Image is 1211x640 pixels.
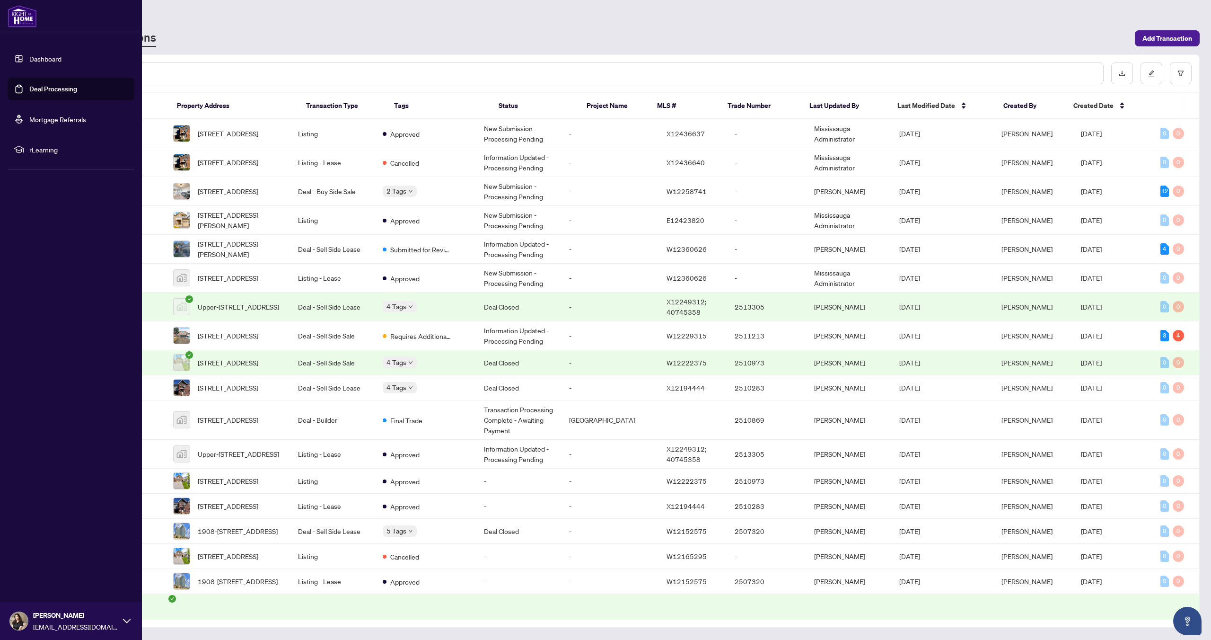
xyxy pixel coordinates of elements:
td: [PERSON_NAME] [807,350,892,375]
span: X12194444 [667,383,705,392]
span: Approved [390,501,420,512]
td: Listing - Lease [290,148,376,177]
span: down [408,304,413,309]
span: [PERSON_NAME] [1001,274,1053,282]
div: 0 [1160,414,1169,426]
td: 2510283 [727,375,807,400]
span: [DATE] [899,216,920,224]
td: - [727,206,807,235]
td: Deal - Sell Side Lease [290,235,376,264]
img: thumbnail-img [174,299,190,315]
img: thumbnail-img [174,573,190,589]
span: [PERSON_NAME] [1001,477,1053,485]
div: 0 [1173,357,1184,368]
span: rLearning [29,144,128,155]
img: thumbnail-img [174,125,190,142]
span: W12165295 [667,552,707,560]
span: [DATE] [1081,216,1102,224]
div: 0 [1160,551,1169,562]
td: Deal - Builder [290,400,376,440]
td: - [727,235,807,264]
span: Final Trade [390,415,422,426]
td: Mississauga Administrator [807,148,892,177]
span: filter [1177,70,1184,77]
td: [PERSON_NAME] [807,494,892,519]
span: [DATE] [899,302,920,311]
div: 0 [1173,414,1184,426]
span: [PERSON_NAME] [1001,358,1053,367]
td: Deal - Sell Side Lease [290,519,376,544]
td: [PERSON_NAME] [807,235,892,264]
span: download [1119,70,1125,77]
span: Upper-[STREET_ADDRESS] [198,449,279,459]
div: 0 [1160,448,1169,460]
span: [PERSON_NAME] [1001,383,1053,392]
span: [DATE] [1081,187,1102,196]
button: Open asap [1173,607,1202,635]
td: - [562,350,659,375]
td: Deal - Sell Side Sale [290,350,376,375]
td: - [727,264,807,293]
span: [DATE] [1081,450,1102,458]
div: 0 [1173,500,1184,512]
td: Listing [290,469,376,494]
span: [STREET_ADDRESS] [198,157,258,168]
span: [DATE] [899,245,920,253]
td: 2513305 [727,440,807,469]
span: Approved [390,449,420,460]
span: X12249312; 40745358 [667,297,706,316]
span: [DATE] [1081,158,1102,167]
span: Submitted for Review [390,244,452,255]
span: [STREET_ADDRESS] [198,330,258,341]
span: [DATE] [899,527,920,535]
td: - [476,544,562,569]
th: MLS # [649,93,720,119]
div: 0 [1160,475,1169,487]
td: - [727,119,807,148]
span: X12194444 [667,502,705,510]
th: Transaction Type [298,93,386,119]
div: 0 [1173,157,1184,168]
div: 4 [1173,330,1184,341]
span: [DATE] [899,187,920,196]
td: Deal Closed [476,293,562,321]
span: W12360626 [667,245,707,253]
span: [DATE] [1081,552,1102,560]
th: Created By [996,93,1066,119]
span: W12222375 [667,477,707,485]
td: Listing [290,544,376,569]
button: download [1111,62,1133,84]
img: thumbnail-img [174,328,190,344]
span: [STREET_ADDRESS] [198,501,258,511]
td: Deal Closed [476,375,562,400]
th: Last Modified Date [890,93,995,119]
span: [DATE] [1081,358,1102,367]
div: 0 [1160,301,1169,312]
td: - [562,494,659,519]
th: Tags [386,93,491,119]
span: Last Modified Date [897,100,955,111]
span: [PERSON_NAME] [1001,216,1053,224]
span: [STREET_ADDRESS] [198,186,258,196]
div: 0 [1173,576,1184,587]
span: X12436637 [667,129,705,138]
span: [DATE] [899,552,920,560]
span: [DATE] [1081,477,1102,485]
span: check-circle [185,351,193,359]
span: Requires Additional Docs [390,331,452,341]
td: 2513305 [727,293,807,321]
div: 0 [1160,128,1169,139]
td: - [476,569,562,594]
td: [PERSON_NAME] [807,569,892,594]
span: Cancelled [390,551,419,562]
span: [PERSON_NAME] [1001,416,1053,424]
td: [PERSON_NAME] [807,375,892,400]
div: 0 [1173,448,1184,460]
th: Property Address [169,93,298,119]
td: Listing - Lease [290,494,376,519]
td: Mississauga Administrator [807,206,892,235]
td: 2507320 [727,519,807,544]
td: Listing - Lease [290,264,376,293]
td: - [727,544,807,569]
span: 4 Tags [386,382,406,393]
